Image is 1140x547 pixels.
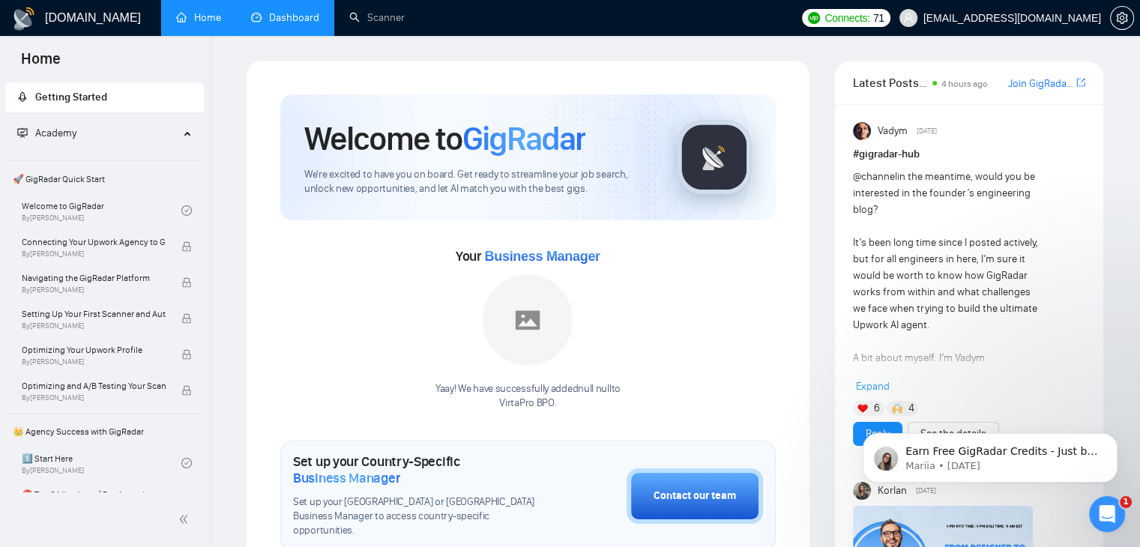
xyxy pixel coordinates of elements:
[17,91,28,102] span: rocket
[1110,12,1134,24] a: setting
[435,382,621,411] div: Yaay! We have successfully added null null to
[483,275,573,365] img: placeholder.png
[903,13,914,23] span: user
[22,378,166,393] span: Optimizing and A/B Testing Your Scanner for Better Results
[349,11,405,24] a: searchScanner
[856,380,890,393] span: Expand
[873,10,884,26] span: 71
[176,11,221,24] a: homeHome
[304,168,653,196] span: We're excited to have you on board. Get ready to streamline your job search, unlock new opportuni...
[456,248,600,265] span: Your
[12,7,36,31] img: logo
[654,488,736,504] div: Contact our team
[17,127,76,139] span: Academy
[35,91,107,103] span: Getting Started
[22,357,166,366] span: By [PERSON_NAME]
[853,146,1085,163] h1: # gigradar-hub
[293,495,552,538] span: Set up your [GEOGRAPHIC_DATA] or [GEOGRAPHIC_DATA] Business Manager to access country-specific op...
[808,12,820,24] img: upwork-logo.png
[22,447,181,480] a: 1️⃣ Start HereBy[PERSON_NAME]
[181,313,192,324] span: lock
[1008,76,1073,92] a: Join GigRadar Slack Community
[853,170,897,183] span: @channel
[484,249,600,264] span: Business Manager
[1089,496,1125,532] iframe: Intercom live chat
[1110,6,1134,30] button: setting
[840,402,1140,507] iframe: Intercom notifications message
[22,306,166,321] span: Setting Up Your First Scanner and Auto-Bidder
[181,241,192,252] span: lock
[22,235,166,250] span: Connecting Your Upwork Agency to GigRadar
[293,470,400,486] span: Business Manager
[22,250,166,259] span: By [PERSON_NAME]
[627,468,763,524] button: Contact our team
[877,123,907,139] span: Vadym
[1076,76,1085,90] a: export
[677,120,752,195] img: gigradar-logo.png
[251,11,319,24] a: dashboardDashboard
[9,48,73,79] span: Home
[853,122,871,140] img: Vadym
[1111,12,1133,24] span: setting
[181,458,192,468] span: check-circle
[917,124,937,138] span: [DATE]
[22,393,166,402] span: By [PERSON_NAME]
[22,321,166,330] span: By [PERSON_NAME]
[17,127,28,138] span: fund-projection-screen
[181,205,192,216] span: check-circle
[435,396,621,411] p: VirtaPro BPO .
[824,10,869,26] span: Connects:
[178,512,193,527] span: double-left
[1076,76,1085,88] span: export
[22,271,166,285] span: Navigating the GigRadar Platform
[941,79,988,89] span: 4 hours ago
[22,342,166,357] span: Optimizing Your Upwork Profile
[35,127,76,139] span: Academy
[22,194,181,227] a: Welcome to GigRadarBy[PERSON_NAME]
[853,73,928,92] span: Latest Posts from the GigRadar Community
[5,82,204,112] li: Getting Started
[181,277,192,288] span: lock
[7,164,202,194] span: 🚀 GigRadar Quick Start
[22,285,166,294] span: By [PERSON_NAME]
[7,417,202,447] span: 👑 Agency Success with GigRadar
[181,349,192,360] span: lock
[65,58,259,71] p: Message from Mariia, sent 3w ago
[304,118,585,159] h1: Welcome to
[293,453,552,486] h1: Set up your Country-Specific
[65,43,259,413] span: Earn Free GigRadar Credits - Just by Sharing Your Story! 💬 Want more credits for sending proposal...
[181,385,192,396] span: lock
[462,118,585,159] span: GigRadar
[22,487,166,502] span: ⛔ Top 3 Mistakes of Pro Agencies
[1120,496,1132,508] span: 1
